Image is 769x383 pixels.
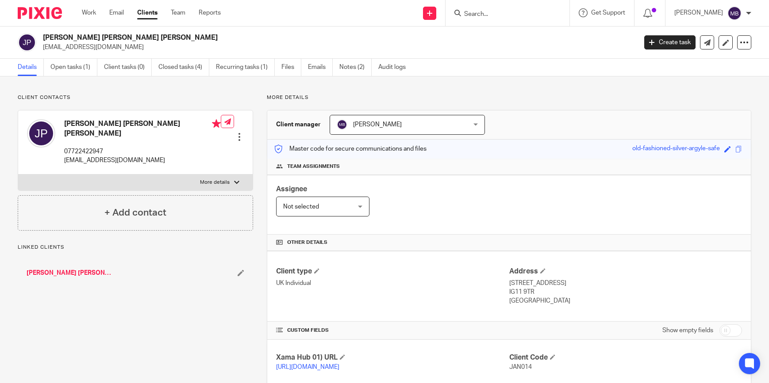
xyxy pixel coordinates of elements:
[27,119,55,148] img: svg%3E
[64,156,221,165] p: [EMAIL_ADDRESS][DOMAIN_NAME]
[171,8,185,17] a: Team
[509,353,742,362] h4: Client Code
[50,59,97,76] a: Open tasks (1)
[276,327,509,334] h4: CUSTOM FIELDS
[509,364,532,370] span: JAN014
[18,59,44,76] a: Details
[662,326,713,335] label: Show empty fields
[509,267,742,276] h4: Address
[674,8,723,17] p: [PERSON_NAME]
[64,147,221,156] p: 07722422947
[281,59,301,76] a: Files
[137,8,158,17] a: Clients
[18,244,253,251] p: Linked clients
[274,144,427,153] p: Master code for secure communications and files
[276,267,509,276] h4: Client type
[276,120,321,129] h3: Client manager
[276,353,509,362] h4: Xama Hub 01) URL
[18,7,62,19] img: Pixie
[109,8,124,17] a: Email
[276,186,307,193] span: Assignee
[632,144,720,154] div: old-fashioned-silver-argyle-safe
[216,59,275,76] a: Recurring tasks (1)
[43,43,631,52] p: [EMAIL_ADDRESS][DOMAIN_NAME]
[283,204,319,210] span: Not selected
[18,94,253,101] p: Client contacts
[509,279,742,288] p: [STREET_ADDRESS]
[727,6,742,20] img: svg%3E
[287,163,340,170] span: Team assignments
[18,33,36,52] img: svg%3E
[353,121,402,128] span: [PERSON_NAME]
[267,94,751,101] p: More details
[199,8,221,17] a: Reports
[82,8,96,17] a: Work
[287,239,327,246] span: Other details
[339,59,372,76] a: Notes (2)
[104,59,152,76] a: Client tasks (0)
[308,59,333,76] a: Emails
[509,288,742,296] p: IG11 9TR
[591,10,625,16] span: Get Support
[43,33,513,42] h2: [PERSON_NAME] [PERSON_NAME] [PERSON_NAME]
[337,119,347,130] img: svg%3E
[104,206,166,220] h4: + Add contact
[276,279,509,288] p: UK Individual
[463,11,543,19] input: Search
[276,364,339,370] a: [URL][DOMAIN_NAME]
[212,119,221,128] i: Primary
[378,59,412,76] a: Audit logs
[64,119,221,138] h4: [PERSON_NAME] [PERSON_NAME] [PERSON_NAME]
[200,179,230,186] p: More details
[27,269,114,277] a: [PERSON_NAME] [PERSON_NAME] [PERSON_NAME]
[509,296,742,305] p: [GEOGRAPHIC_DATA]
[158,59,209,76] a: Closed tasks (4)
[644,35,696,49] a: Create task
